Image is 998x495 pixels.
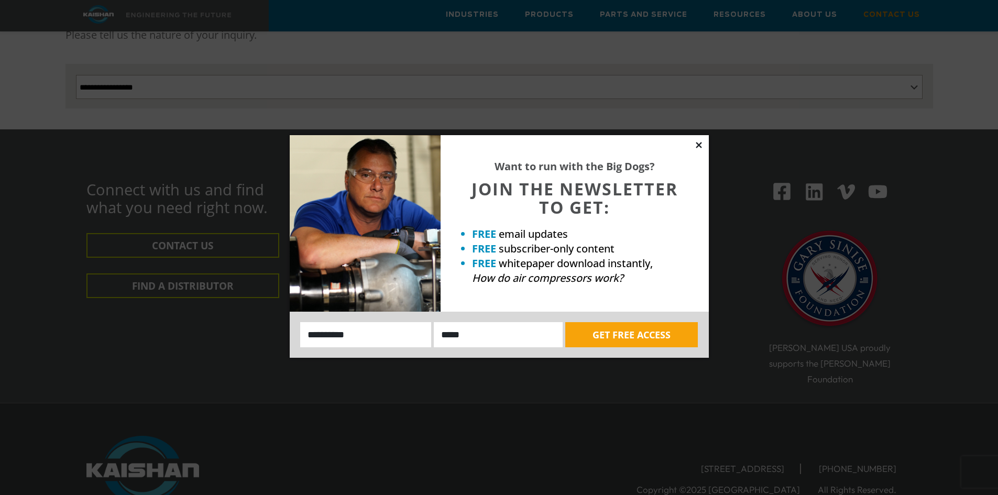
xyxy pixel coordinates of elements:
[434,322,563,347] input: Email
[300,322,432,347] input: Name:
[472,271,623,285] em: How do air compressors work?
[694,140,704,150] button: Close
[472,241,496,256] strong: FREE
[499,241,615,256] span: subscriber-only content
[471,178,678,218] span: JOIN THE NEWSLETTER TO GET:
[472,227,496,241] strong: FREE
[499,256,653,270] span: whitepaper download instantly,
[472,256,496,270] strong: FREE
[565,322,698,347] button: GET FREE ACCESS
[495,159,655,173] strong: Want to run with the Big Dogs?
[499,227,568,241] span: email updates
